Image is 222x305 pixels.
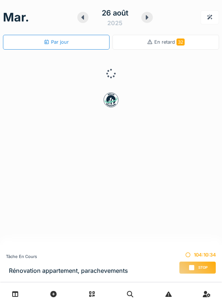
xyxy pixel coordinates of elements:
div: 2025 [107,19,122,27]
h1: mar. [3,10,29,24]
span: En retard [154,39,185,45]
span: 32 [176,38,185,46]
h3: Rénovation appartement, parachevements [9,267,128,274]
span: Stop [198,265,208,270]
div: Tâche en cours [6,254,128,260]
div: Par jour [44,38,69,46]
div: 26 août [102,7,128,19]
img: badge-BVDL4wpA.svg [104,93,118,107]
div: 104:10:34 [179,251,216,258]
